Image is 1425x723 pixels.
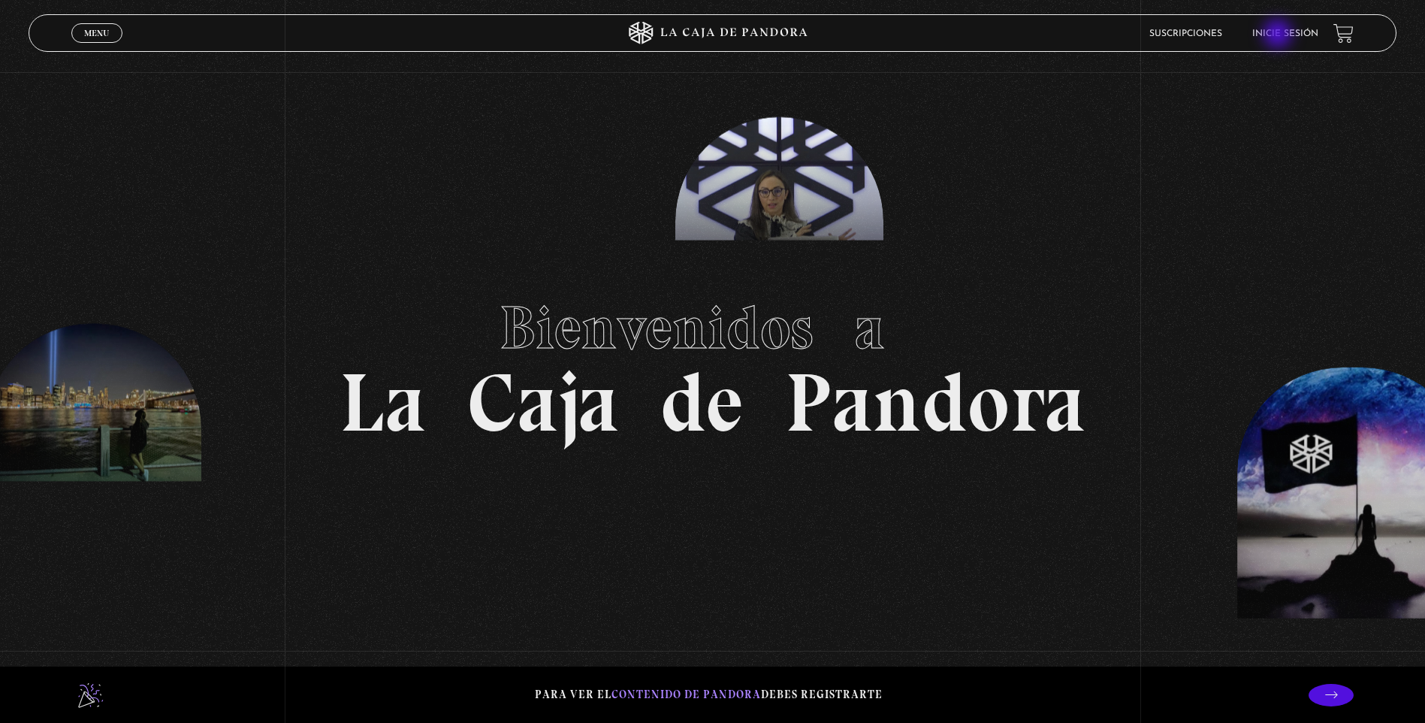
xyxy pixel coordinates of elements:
span: Cerrar [80,41,115,52]
span: Menu [84,29,109,38]
span: Bienvenidos a [500,292,926,364]
a: View your shopping cart [1333,23,1354,44]
p: Para ver el debes registrarte [535,685,883,705]
span: contenido de Pandora [611,688,761,701]
h1: La Caja de Pandora [340,279,1085,444]
a: Suscripciones [1149,29,1222,38]
a: Inicie sesión [1252,29,1318,38]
